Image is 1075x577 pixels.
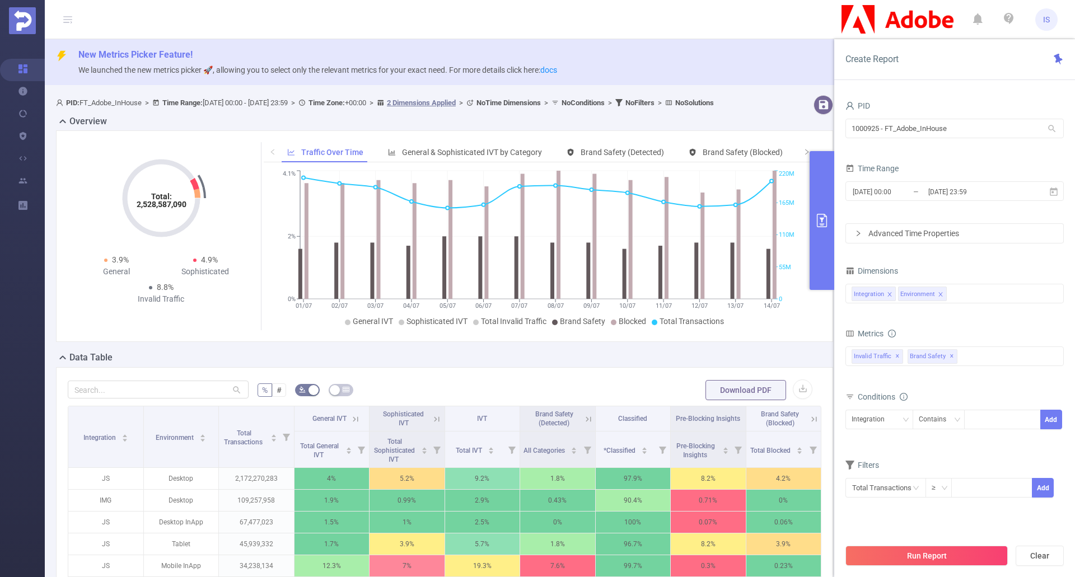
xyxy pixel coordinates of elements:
span: General & Sophisticated IVT by Category [402,148,542,157]
div: Sort [641,445,648,452]
i: Filter menu [429,431,445,467]
div: Sort [270,433,277,439]
span: # [277,386,282,395]
i: icon: down [903,416,909,424]
div: icon: rightAdvanced Time Properties [846,224,1063,243]
div: Integration [854,287,884,302]
p: 99.7% [596,555,671,576]
i: icon: user [56,99,66,106]
i: Filter menu [278,406,294,467]
span: > [366,98,377,107]
div: Sort [796,445,803,452]
p: 0.23% [746,555,821,576]
i: icon: caret-up [796,445,802,449]
span: Brand Safety (Detected) [535,410,573,427]
p: 1% [370,512,445,533]
p: 109,257,958 [219,490,294,511]
span: General IVT [353,317,393,326]
span: Traffic Over Time [301,148,363,157]
h2: Data Table [69,351,113,364]
tspan: 02/07 [331,302,347,309]
span: Sophisticated IVT [383,410,424,427]
p: 7% [370,555,445,576]
p: 2,172,270,283 [219,468,294,489]
span: Brand Safety (Blocked) [761,410,799,427]
div: Sort [488,445,494,452]
p: 8.2% [671,468,746,489]
tspan: 110M [779,232,794,239]
div: Invalid Traffic [116,293,205,305]
b: PID: [66,98,80,107]
div: Sort [121,433,128,439]
p: 9.2% [445,468,520,489]
i: Filter menu [655,431,670,467]
i: icon: caret-up [722,445,728,449]
p: 19.3% [445,555,520,576]
p: JS [68,468,143,489]
i: Filter menu [579,431,595,467]
li: Integration [852,287,896,301]
i: Filter menu [504,431,520,467]
p: 1.8% [520,468,595,489]
span: Pre-Blocking Insights [676,415,740,423]
span: Environment [156,434,195,442]
span: New Metrics Picker Feature! [78,49,193,60]
tspan: 01/07 [295,302,311,309]
p: 1.9% [295,490,370,511]
tspan: 0% [288,295,296,303]
i: icon: table [343,386,349,393]
div: General [72,266,161,278]
i: icon: caret-up [421,445,427,449]
tspan: 11/07 [655,302,671,309]
span: Filters [845,461,879,470]
i: icon: bar-chart [388,148,396,156]
p: 45,939,332 [219,533,294,555]
button: Run Report [845,546,1008,566]
p: JS [68,555,143,576]
div: Environment [900,287,935,302]
span: > [541,98,551,107]
span: Brand Safety [560,317,605,326]
span: Total General IVT [300,442,339,459]
i: icon: down [941,485,948,492]
span: Create Report [845,54,899,64]
div: Integration [852,410,892,429]
p: 3.9% [746,533,821,555]
i: icon: line-chart [287,148,295,156]
span: Total Blocked [750,447,792,454]
p: 100% [596,512,671,533]
div: Sort [199,433,206,439]
p: 2.9% [445,490,520,511]
p: Desktop InApp [144,512,219,533]
p: Desktop [144,490,219,511]
i: icon: right [803,148,810,155]
span: 8.8% [157,283,174,292]
i: icon: left [269,148,276,155]
i: icon: right [855,230,862,237]
p: 1.7% [295,533,370,555]
span: Integration [83,434,118,442]
span: 4.9% [201,255,218,264]
p: 97.9% [596,468,671,489]
i: icon: close [887,292,892,298]
button: Add [1040,410,1062,429]
span: FT_Adobe_InHouse [DATE] 00:00 - [DATE] 23:59 +00:00 [56,98,714,107]
img: Protected Media [9,7,36,34]
span: Total Transactions [224,429,264,446]
b: No Time Dimensions [476,98,541,107]
span: *Classified [604,447,637,454]
tspan: 55M [779,264,791,271]
div: ≥ [932,479,943,497]
span: ✕ [895,350,900,363]
p: JS [68,533,143,555]
div: Sort [421,445,428,452]
i: Filter menu [730,431,746,467]
tspan: 14/07 [763,302,779,309]
tspan: 220M [779,171,794,178]
p: 67,477,023 [219,512,294,533]
i: icon: user [845,101,854,110]
div: Sort [571,445,577,452]
span: ✕ [950,350,954,363]
i: icon: bg-colors [299,386,306,393]
p: 34,238,134 [219,555,294,576]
